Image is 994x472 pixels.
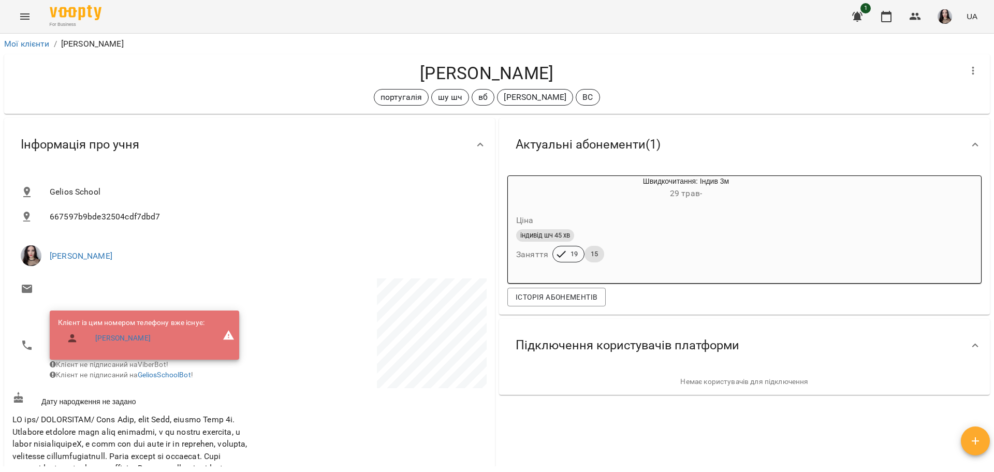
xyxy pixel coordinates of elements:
[21,137,139,153] span: Інформація про учня
[12,4,37,29] button: Menu
[50,21,101,28] span: For Business
[4,118,495,171] div: Інформація про учня
[499,118,990,171] div: Актуальні абонементи(1)
[61,38,124,50] p: [PERSON_NAME]
[516,213,534,228] h6: Ціна
[50,251,112,261] a: [PERSON_NAME]
[497,89,573,106] div: [PERSON_NAME]
[962,7,982,26] button: UA
[516,231,574,240] span: індивід шч 45 хв
[507,288,606,306] button: Історія абонементів
[860,3,871,13] span: 1
[10,390,250,409] div: Дату народження не задано
[938,9,952,24] img: 23d2127efeede578f11da5c146792859.jpg
[381,91,422,104] p: португалія
[576,89,600,106] div: ВС
[21,245,41,266] img: Габорак Галина
[584,249,604,259] span: 15
[438,91,462,104] p: шу шч
[50,360,168,368] span: Клієнт не підписаний на ViberBot!
[54,38,57,50] li: /
[516,247,548,262] h6: Заняття
[50,371,193,379] span: Клієнт не підписаний на !
[499,319,990,372] div: Підключення користувачів платформи
[138,371,191,379] a: GeliosSchoolBot
[4,39,50,49] a: Мої клієнти
[516,291,597,303] span: Історія абонементів
[50,211,478,223] span: 667597b9bde32504cdf7dbd7
[431,89,469,106] div: шу шч
[12,63,961,84] h4: [PERSON_NAME]
[558,176,814,201] div: Швидкочитання: Індив 3м
[508,176,558,201] div: Швидкочитання: Індив 3м
[50,5,101,20] img: Voopty Logo
[58,318,204,352] ul: Клієнт із цим номером телефону вже існує:
[95,333,151,344] a: [PERSON_NAME]
[504,91,566,104] p: [PERSON_NAME]
[50,186,478,198] span: Gelios School
[472,89,494,106] div: вб
[670,188,702,198] span: 29 трав -
[516,337,739,353] span: Підключення користувачів платформи
[374,89,429,106] div: португалія
[516,137,661,153] span: Актуальні абонементи ( 1 )
[478,91,488,104] p: вб
[582,91,593,104] p: ВС
[4,38,990,50] nav: breadcrumb
[967,11,977,22] span: UA
[508,176,814,275] button: Швидкочитання: Індив 3м29 трав- Цінаіндивід шч 45 хвЗаняття1915
[507,377,982,387] p: Немає користувачів для підключення
[564,249,584,259] span: 19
